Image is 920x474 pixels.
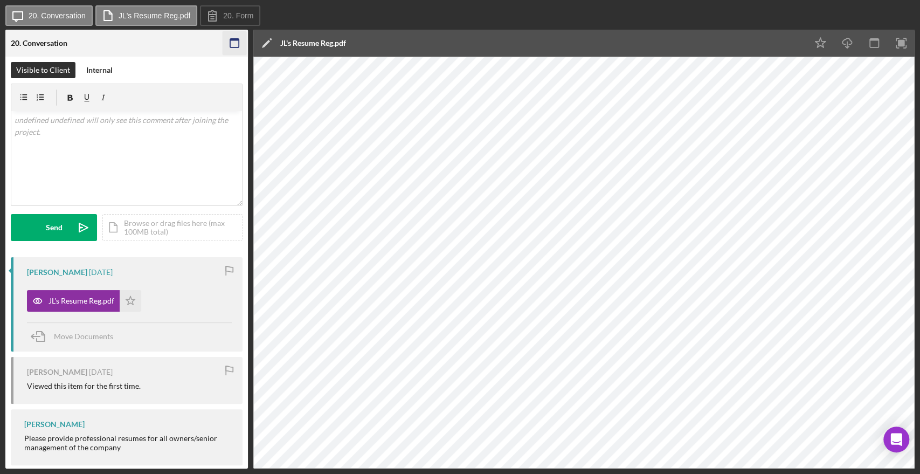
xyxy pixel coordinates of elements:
[27,323,124,350] button: Move Documents
[11,62,75,78] button: Visible to Client
[95,5,197,26] button: JL's Resume Reg.pdf
[883,427,909,452] div: Open Intercom Messenger
[27,290,141,312] button: JL's Resume Reg.pdf
[24,434,232,451] div: Please provide professional resumes for all owners/senior management of the company
[86,62,113,78] div: Internal
[5,5,93,26] button: 20. Conversation
[16,62,70,78] div: Visible to Client
[27,382,141,390] div: Viewed this item for the first time.
[81,62,118,78] button: Internal
[89,268,113,277] time: 2025-09-02 16:30
[46,214,63,241] div: Send
[29,11,86,20] label: 20. Conversation
[49,297,114,305] div: JL's Resume Reg.pdf
[11,39,67,47] div: 20. Conversation
[54,332,113,341] span: Move Documents
[280,39,346,47] div: JL's Resume Reg.pdf
[119,11,190,20] label: JL's Resume Reg.pdf
[223,11,253,20] label: 20. Form
[27,268,87,277] div: [PERSON_NAME]
[89,368,113,376] time: 2025-08-28 14:55
[27,368,87,376] div: [PERSON_NAME]
[24,420,85,429] div: [PERSON_NAME]
[200,5,260,26] button: 20. Form
[11,214,97,241] button: Send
